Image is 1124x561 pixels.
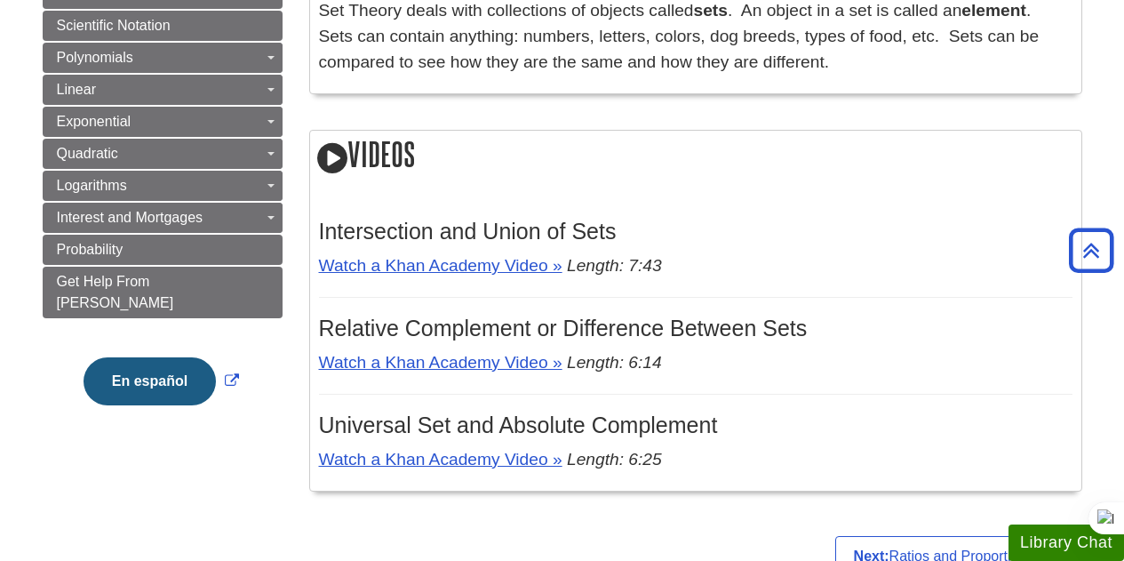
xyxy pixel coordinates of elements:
[319,353,562,372] a: Watch a Khan Academy Video »
[57,50,133,65] span: Polynomials
[57,114,132,129] span: Exponential
[310,131,1081,181] h2: Videos
[43,171,283,201] a: Logarithms
[43,11,283,41] a: Scientific Notation
[694,1,728,20] strong: sets
[1008,525,1124,561] button: Library Chat
[57,178,127,193] span: Logarithms
[57,18,171,33] span: Scientific Notation
[567,256,662,275] em: Length: 7:43
[43,139,283,169] a: Quadratic
[43,107,283,137] a: Exponential
[43,43,283,73] a: Polynomials
[57,242,124,257] span: Probability
[1063,238,1120,262] a: Back to Top
[319,450,562,469] a: Watch a Khan Academy Video »
[43,75,283,105] a: Linear
[961,1,1026,20] strong: element
[57,210,203,225] span: Interest and Mortgages
[567,353,662,372] em: Length: 6:14
[319,256,562,275] a: Watch a Khan Academy Video »
[567,450,662,469] em: Length: 6:25
[319,413,1072,438] h3: Universal Set and Absolute Complement
[43,203,283,233] a: Interest and Mortgages
[57,82,96,97] span: Linear
[84,357,216,405] button: En español
[319,316,1072,341] h3: Relative Complement or Difference Between Sets
[319,219,1072,244] h3: Intersection and Union of Sets
[79,373,243,389] a: Link opens in new window
[57,274,174,310] span: Get Help From [PERSON_NAME]
[43,267,283,318] a: Get Help From [PERSON_NAME]
[43,235,283,265] a: Probability
[57,146,118,161] span: Quadratic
